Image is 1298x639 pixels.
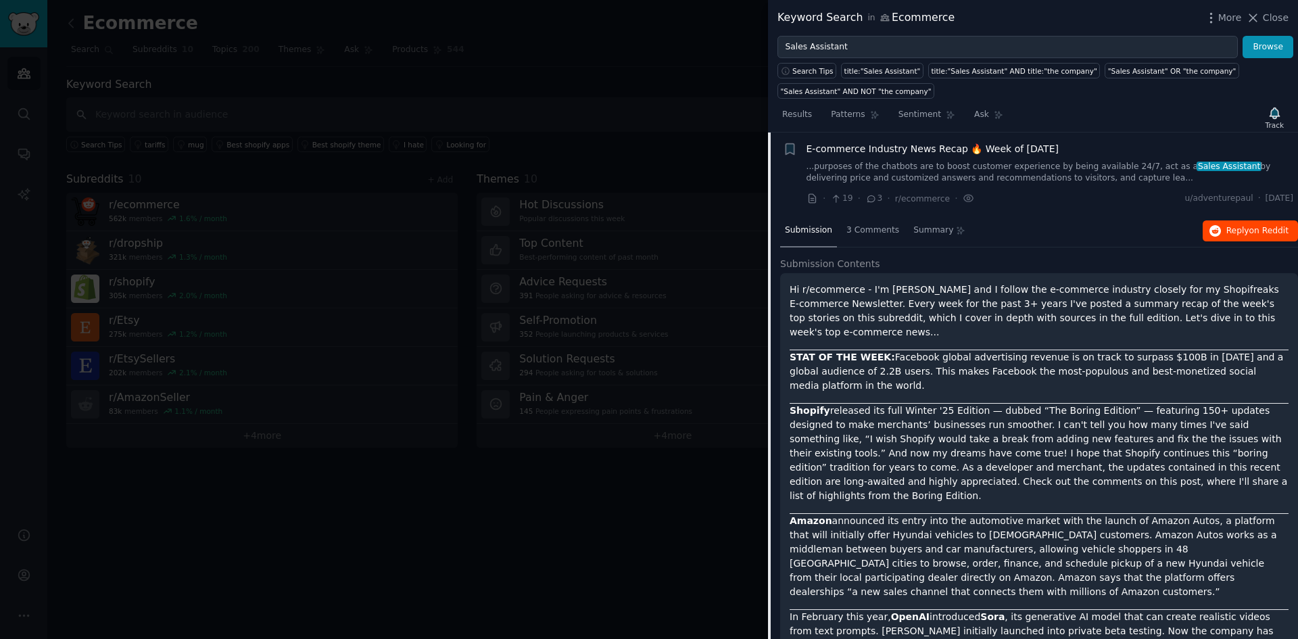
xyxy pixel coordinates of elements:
[777,9,955,26] div: Keyword Search Ecommerce
[807,142,1059,156] a: E-commerce Industry News Recap 🔥 Week of [DATE]
[807,161,1294,185] a: ...purposes of the chatbots are to boost customer experience by being available 24/7, act as aSal...
[1197,162,1261,171] span: Sales Assistant
[894,104,960,132] a: Sentiment
[790,350,1289,393] p: Facebook global advertising revenue is on track to surpass $100B in [DATE] and a global audience ...
[777,63,836,78] button: Search Tips
[846,224,899,237] span: 3 Comments
[780,257,880,271] span: Submission Contents
[1243,36,1293,59] button: Browse
[1258,193,1261,205] span: ·
[913,224,953,237] span: Summary
[1108,66,1236,76] div: "Sales Assistant" OR "the company"
[1105,63,1239,78] a: "Sales Assistant" OR "the company"
[841,63,923,78] a: title:"Sales Assistant"
[831,109,865,121] span: Patterns
[867,12,875,24] span: in
[782,109,812,121] span: Results
[1226,225,1289,237] span: Reply
[826,104,884,132] a: Patterns
[1266,120,1284,130] div: Track
[830,193,852,205] span: 19
[790,514,1289,599] p: announced its entry into the automotive market with the launch of Amazon Autos, a platform that w...
[895,194,950,204] span: r/ecommerce
[969,104,1008,132] a: Ask
[1204,11,1242,25] button: More
[777,83,934,99] a: "Sales Assistant" AND NOT "the company"
[865,193,882,205] span: 3
[928,63,1100,78] a: title:"Sales Assistant" AND title:"the company"
[844,66,921,76] div: title:"Sales Assistant"
[974,109,989,121] span: Ask
[823,191,825,206] span: ·
[887,191,890,206] span: ·
[1263,11,1289,25] span: Close
[955,191,957,206] span: ·
[790,352,895,362] strong: STAT OF THE WEEK:
[790,405,830,416] strong: Shopify
[1203,220,1298,242] button: Replyon Reddit
[790,404,1289,503] p: released its full Winter '25 Edition — dubbed “The Boring Edition” — featuring 150+ updates desig...
[781,87,932,96] div: "Sales Assistant" AND NOT "the company"
[777,36,1238,59] input: Try a keyword related to your business
[898,109,941,121] span: Sentiment
[777,104,817,132] a: Results
[931,66,1097,76] div: title:"Sales Assistant" AND title:"the company"
[792,66,834,76] span: Search Tips
[1261,103,1289,132] button: Track
[1246,11,1289,25] button: Close
[980,611,1005,622] strong: Sora
[1185,193,1253,205] span: u/adventurepaul
[790,515,832,526] strong: Amazon
[891,611,930,622] strong: OpenAI
[1266,193,1293,205] span: [DATE]
[858,191,861,206] span: ·
[1249,226,1289,235] span: on Reddit
[785,224,832,237] span: Submission
[790,283,1289,339] p: Hi r/ecommerce - I'm [PERSON_NAME] and I follow the e-commerce industry closely for my Shopifreak...
[1218,11,1242,25] span: More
